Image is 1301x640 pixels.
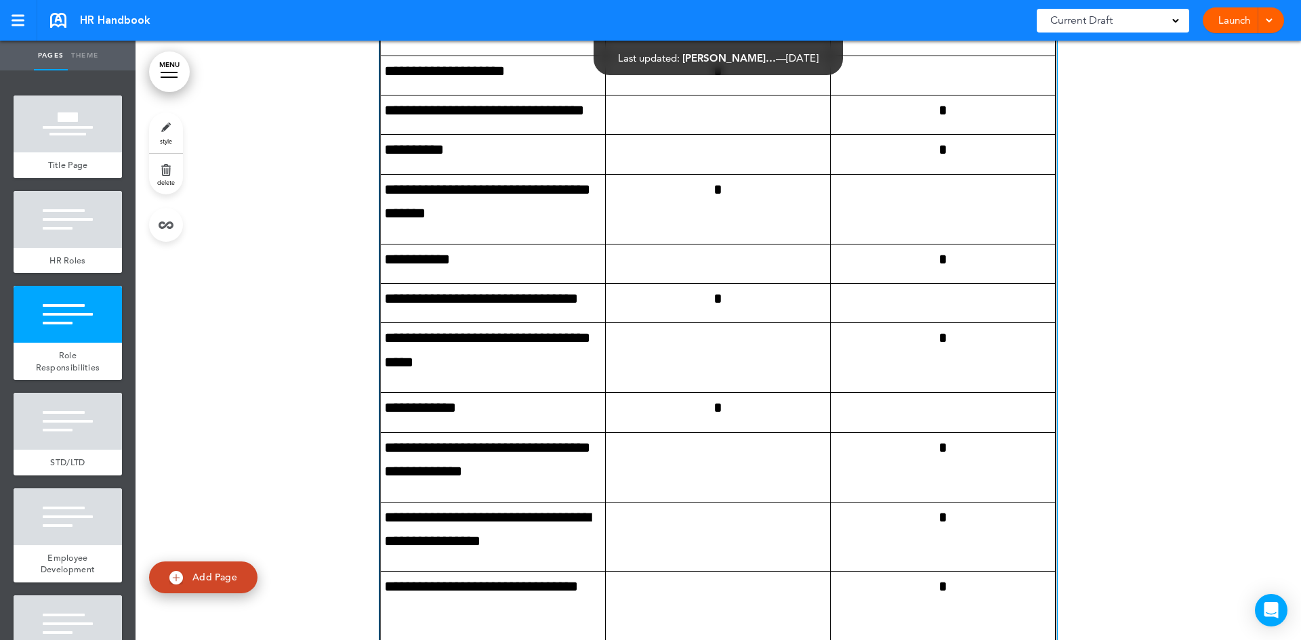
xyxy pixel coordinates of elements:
[14,152,122,178] a: Title Page
[36,349,100,373] span: Role Responsibilities
[160,137,172,145] span: style
[41,552,95,576] span: Employee Development
[157,178,175,186] span: delete
[149,112,183,153] a: style
[149,154,183,194] a: delete
[169,571,183,584] img: add.svg
[48,159,88,171] span: Title Page
[618,51,680,64] span: Last updated:
[1255,594,1287,626] div: Open Intercom Messenger
[1213,7,1256,33] a: Launch
[34,41,68,70] a: Pages
[682,51,776,64] span: [PERSON_NAME]…
[149,51,190,92] a: MENU
[50,456,85,468] span: STD/LTD
[786,51,819,64] span: [DATE]
[192,571,237,583] span: Add Page
[68,41,102,70] a: Theme
[49,255,85,266] span: HR Roles
[14,343,122,380] a: Role Responsibilities
[1050,11,1113,30] span: Current Draft
[618,53,819,63] div: —
[14,450,122,475] a: STD/LTD
[14,545,122,582] a: Employee Development
[149,561,257,593] a: Add Page
[14,248,122,274] a: HR Roles
[80,13,150,28] span: HR Handbook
